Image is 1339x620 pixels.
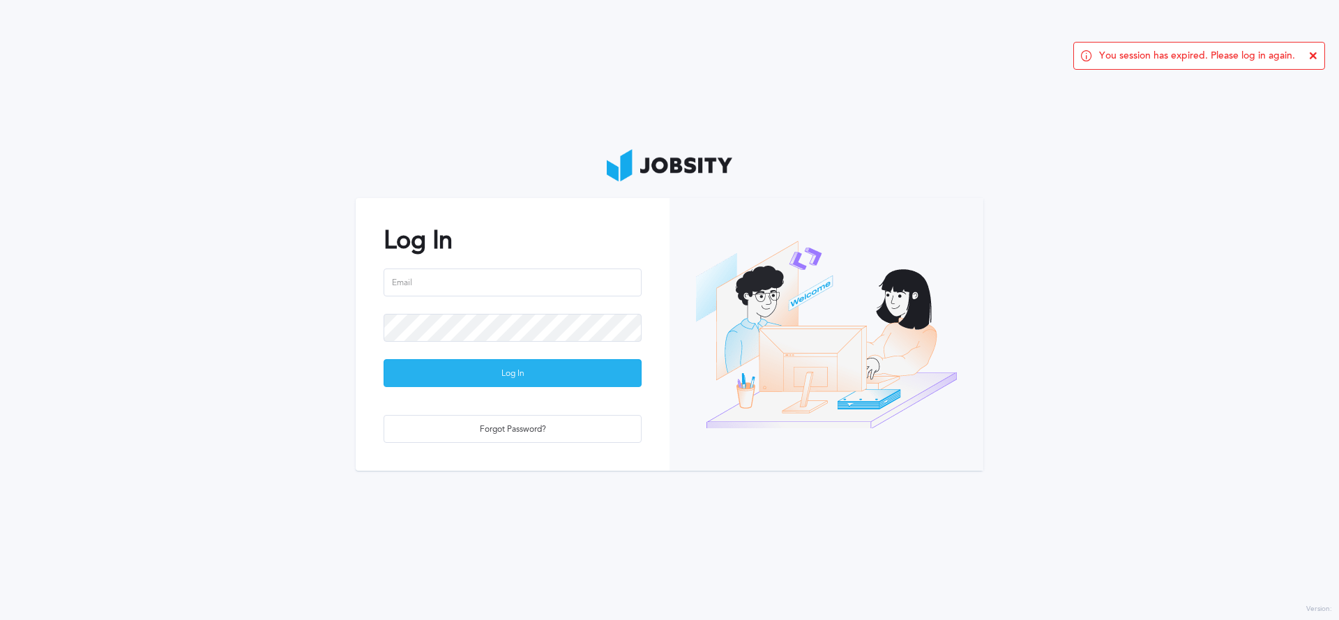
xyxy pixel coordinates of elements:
label: Version: [1306,605,1332,614]
h2: Log In [384,226,642,255]
button: Log In [384,359,642,387]
div: Log In [384,360,641,388]
button: Forgot Password? [384,415,642,443]
input: Email [384,269,642,296]
div: Forgot Password? [384,416,641,444]
span: You session has expired. Please log in again. [1099,50,1295,61]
